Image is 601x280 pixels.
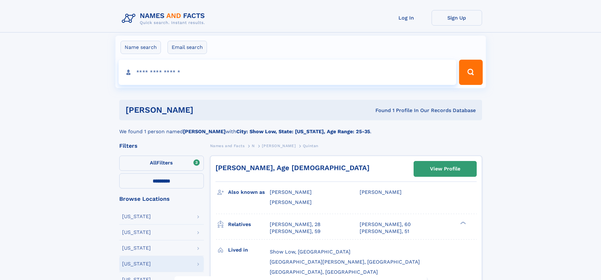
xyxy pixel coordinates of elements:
[270,259,420,265] span: [GEOGRAPHIC_DATA][PERSON_NAME], [GEOGRAPHIC_DATA]
[121,41,161,54] label: Name search
[119,60,457,85] input: search input
[228,219,270,230] h3: Relatives
[360,189,402,195] span: [PERSON_NAME]
[414,161,476,176] a: View Profile
[215,164,369,172] a: [PERSON_NAME], Age [DEMOGRAPHIC_DATA]
[210,142,245,150] a: Names and Facts
[183,128,226,134] b: [PERSON_NAME]
[119,143,204,149] div: Filters
[168,41,207,54] label: Email search
[270,199,312,205] span: [PERSON_NAME]
[270,228,321,235] a: [PERSON_NAME], 59
[228,187,270,198] h3: Also known as
[122,261,151,266] div: [US_STATE]
[119,10,210,27] img: Logo Names and Facts
[270,221,321,228] a: [PERSON_NAME], 28
[119,120,482,135] div: We found 1 person named with .
[360,221,411,228] a: [PERSON_NAME], 60
[119,196,204,202] div: Browse Locations
[236,128,370,134] b: City: Show Low, State: [US_STATE], Age Range: 25-35
[252,142,255,150] a: N
[303,144,318,148] span: Quintan
[126,106,285,114] h1: [PERSON_NAME]
[430,162,460,176] div: View Profile
[228,245,270,255] h3: Lived in
[284,107,476,114] div: Found 1 Profile In Our Records Database
[122,230,151,235] div: [US_STATE]
[252,144,255,148] span: N
[262,142,296,150] a: [PERSON_NAME]
[122,214,151,219] div: [US_STATE]
[270,189,312,195] span: [PERSON_NAME]
[432,10,482,26] a: Sign Up
[459,60,482,85] button: Search Button
[459,221,466,225] div: ❯
[270,249,351,255] span: Show Low, [GEOGRAPHIC_DATA]
[119,156,204,171] label: Filters
[270,269,378,275] span: [GEOGRAPHIC_DATA], [GEOGRAPHIC_DATA]
[122,246,151,251] div: [US_STATE]
[262,144,296,148] span: [PERSON_NAME]
[360,228,409,235] a: [PERSON_NAME], 51
[381,10,432,26] a: Log In
[150,160,156,166] span: All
